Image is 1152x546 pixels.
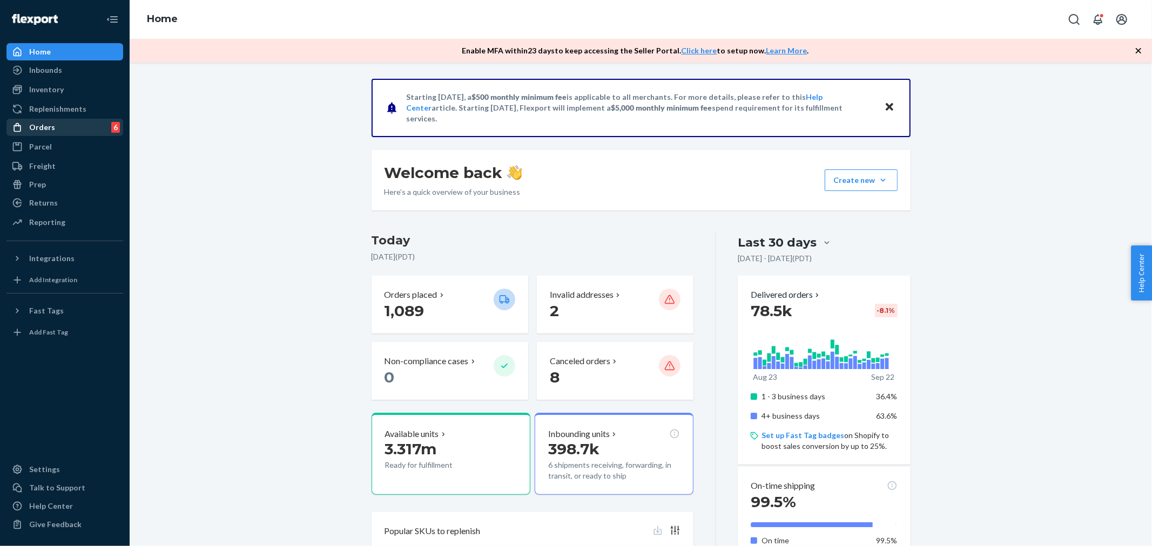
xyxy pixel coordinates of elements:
div: Returns [29,197,58,208]
button: Fast Tags [6,302,123,319]
div: Add Integration [29,275,77,284]
div: Prep [29,179,46,190]
button: Canceled orders 8 [537,342,693,400]
p: 6 shipments receiving, forwarding, in transit, or ready to ship [548,460,680,481]
h1: Welcome back [385,163,522,182]
a: Reporting [6,214,123,231]
div: Inventory [29,84,64,95]
a: Freight [6,158,123,175]
div: Home [29,46,51,57]
button: Non-compliance cases 0 [372,342,528,400]
div: Help Center [29,501,73,511]
p: Invalid addresses [550,289,614,301]
a: Add Fast Tag [6,324,123,341]
p: [DATE] - [DATE] ( PDT ) [738,253,812,264]
button: Open account menu [1111,9,1133,30]
span: 99.5% [751,493,796,511]
a: Inbounds [6,62,123,79]
button: Open Search Box [1063,9,1085,30]
h3: Today [372,232,694,249]
a: Home [147,13,178,25]
p: Non-compliance cases [385,355,469,367]
div: Last 30 days [738,234,817,251]
span: 78.5k [751,302,792,320]
button: Open notifications [1087,9,1109,30]
a: Add Integration [6,271,123,289]
p: Starting [DATE], a is applicable to all merchants. For more details, please refer to this article... [407,92,874,124]
span: 36.4% [877,392,898,401]
div: 6 [111,122,120,133]
a: Inventory [6,81,123,98]
ol: breadcrumbs [138,4,186,35]
a: Parcel [6,138,123,155]
span: 3.317m [385,440,437,458]
div: Talk to Support [29,482,85,493]
a: Returns [6,194,123,211]
span: 0 [385,368,395,386]
a: Replenishments [6,100,123,118]
span: 1,089 [385,302,425,320]
p: [DATE] ( PDT ) [372,251,694,262]
p: on Shopify to boost sales conversion by up to 25%. [762,430,897,452]
div: Orders [29,122,55,133]
p: On-time shipping [751,480,815,492]
button: Help Center [1131,245,1152,301]
a: Help Center [6,497,123,515]
p: Canceled orders [550,355,610,367]
div: Integrations [29,253,75,264]
button: Inbounding units398.7k6 shipments receiving, forwarding, in transit, or ready to ship [535,413,693,495]
button: Give Feedback [6,516,123,533]
div: Inbounds [29,65,62,76]
a: Prep [6,176,123,193]
a: Settings [6,461,123,478]
a: Set up Fast Tag badges [762,431,844,440]
button: Delivered orders [751,289,821,301]
button: Talk to Support [6,479,123,496]
span: 398.7k [548,440,599,458]
div: Reporting [29,217,65,228]
p: Here’s a quick overview of your business [385,187,522,197]
button: Create new [825,169,898,191]
p: Popular SKUs to replenish [385,525,481,537]
p: 4+ business days [762,411,868,421]
button: Orders placed 1,089 [372,276,528,333]
span: 2 [550,302,559,320]
span: $500 monthly minimum fee [472,92,567,101]
button: Invalid addresses 2 [537,276,693,333]
img: hand-wave emoji [507,165,522,180]
button: Available units3.317mReady for fulfillment [372,413,530,495]
div: Replenishments [29,104,86,114]
div: Give Feedback [29,519,82,530]
p: Aug 23 [753,372,777,383]
p: 1 - 3 business days [762,391,868,402]
div: Freight [29,161,56,172]
img: Flexport logo [12,14,58,25]
button: Integrations [6,250,123,267]
a: Home [6,43,123,60]
div: Fast Tags [29,305,64,316]
span: 99.5% [877,536,898,545]
div: Settings [29,464,60,475]
button: Close [882,100,897,115]
div: Parcel [29,141,52,152]
p: Available units [385,428,439,440]
div: Add Fast Tag [29,327,68,337]
span: $5,000 monthly minimum fee [611,103,712,112]
button: Close Navigation [102,9,123,30]
span: 63.6% [877,411,898,420]
p: Ready for fulfillment [385,460,485,470]
span: 8 [550,368,560,386]
a: Learn More [766,46,807,55]
div: -8.1 % [875,304,898,317]
p: Enable MFA within 23 days to keep accessing the Seller Portal. to setup now. . [462,45,809,56]
p: On time [762,535,868,546]
p: Orders placed [385,289,437,301]
a: Click here [682,46,717,55]
p: Inbounding units [548,428,610,440]
a: Orders6 [6,119,123,136]
p: Sep 22 [871,372,894,383]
